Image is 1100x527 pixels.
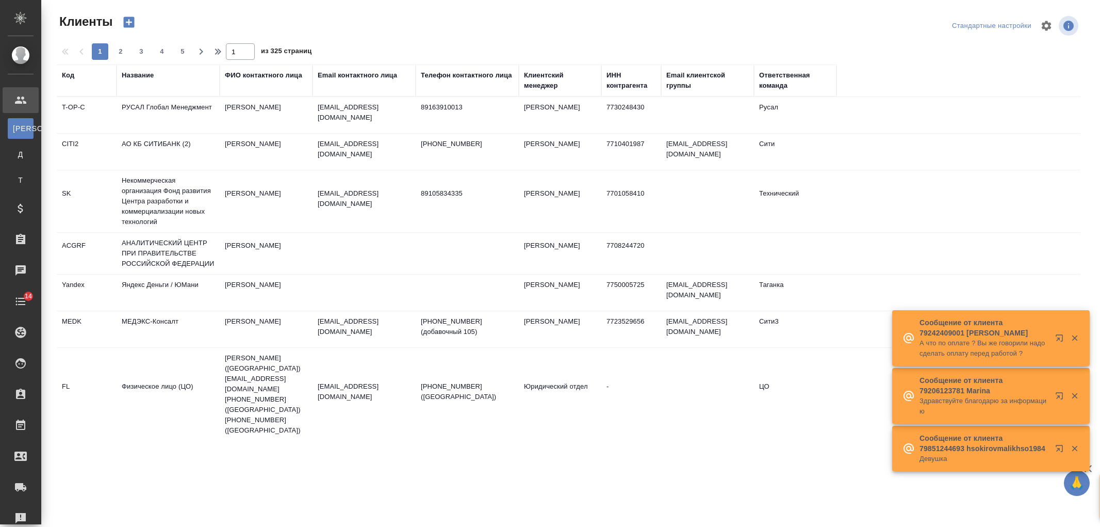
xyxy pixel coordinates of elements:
td: - [601,376,661,412]
td: T-OP-C [57,97,117,133]
span: Настроить таблицу [1034,13,1059,38]
div: ИНН контрагента [606,70,656,91]
td: [PERSON_NAME] [220,235,313,272]
p: [EMAIL_ADDRESS][DOMAIN_NAME] [318,316,411,337]
td: [PERSON_NAME] [519,235,601,272]
td: [EMAIL_ADDRESS][DOMAIN_NAME] [661,275,754,311]
td: МЕДЭКС-Консалт [117,311,220,347]
button: Создать [117,13,141,31]
p: 89163910013 [421,102,514,113]
td: [PERSON_NAME] [220,97,313,133]
td: [PERSON_NAME] [519,183,601,219]
p: Сообщение от клиента 79851244693 hsokirovmalikhso1984 [920,433,1048,454]
td: Yandex [57,275,117,311]
p: А что по оплате ? Вы же говорили надо сделать оплату перед работой ? [920,338,1048,359]
td: АО КБ СИТИБАНК (2) [117,134,220,170]
div: Ответственная команда [759,70,831,91]
td: [PERSON_NAME] [220,311,313,347]
td: Сити3 [754,311,836,347]
div: Клиентский менеджер [524,70,596,91]
span: 3 [133,46,150,57]
td: [PERSON_NAME] [519,97,601,133]
td: Таганка [754,275,836,311]
div: Название [122,70,154,81]
span: из 325 страниц [261,45,311,60]
td: 7701058410 [601,183,661,219]
p: 89105834335 [421,188,514,199]
div: Код [62,70,74,81]
button: Закрыть [1064,444,1085,453]
a: Д [8,144,34,165]
span: Посмотреть информацию [1059,16,1080,36]
td: Юридический отдел [519,376,601,412]
span: 2 [112,46,129,57]
p: [PHONE_NUMBER] ([GEOGRAPHIC_DATA]) [421,381,514,402]
button: Открыть в новой вкладке [1049,386,1074,410]
button: 3 [133,43,150,60]
p: Сообщение от клиента 79206123781 Marina [920,375,1048,396]
span: 5 [174,46,191,57]
button: Закрыть [1064,391,1085,401]
td: [PERSON_NAME] [220,183,313,219]
td: [PERSON_NAME] [220,275,313,311]
td: Сити [754,134,836,170]
td: РУСАЛ Глобал Менеджмент [117,97,220,133]
div: Email контактного лица [318,70,397,81]
td: 7723529656 [601,311,661,347]
td: ACGRF [57,235,117,272]
td: [PERSON_NAME] [519,134,601,170]
td: Яндекс Деньги / ЮМани [117,275,220,311]
div: Email клиентской группы [666,70,749,91]
p: [EMAIL_ADDRESS][DOMAIN_NAME] [318,381,411,402]
td: [PERSON_NAME] [220,134,313,170]
span: Д [13,149,28,159]
a: 14 [3,289,39,314]
p: [PHONE_NUMBER] [421,139,514,149]
td: [PERSON_NAME] [519,275,601,311]
td: АНАЛИТИЧЕСКИЙ ЦЕНТР ПРИ ПРАВИТЕЛЬСТВЕ РОССИЙСКОЙ ФЕДЕРАЦИИ [117,233,220,274]
td: MEDK [57,311,117,347]
a: [PERSON_NAME] [8,118,34,139]
td: 7750005725 [601,275,661,311]
td: Некоммерческая организация Фонд развития Центра разработки и коммерциализации новых технологий [117,170,220,232]
span: 14 [19,291,38,301]
button: Закрыть [1064,333,1085,343]
td: 7730248430 [601,97,661,133]
div: ФИО контактного лица [225,70,302,81]
td: FL [57,376,117,412]
p: [EMAIL_ADDRESS][DOMAIN_NAME] [318,102,411,123]
a: Т [8,170,34,190]
td: SK [57,183,117,219]
span: 4 [154,46,170,57]
td: [EMAIL_ADDRESS][DOMAIN_NAME] [661,311,754,347]
button: Открыть в новой вкладке [1049,328,1074,353]
td: Русал [754,97,836,133]
span: Клиенты [57,13,112,30]
p: Здравствуйте благодарю за информацию [920,396,1048,417]
td: Физическое лицо (ЦО) [117,376,220,412]
td: [EMAIL_ADDRESS][DOMAIN_NAME] [661,134,754,170]
button: 5 [174,43,191,60]
p: [PHONE_NUMBER] (добавочный 105) [421,316,514,337]
p: Девушка [920,454,1048,464]
td: [PERSON_NAME] [519,311,601,347]
p: [EMAIL_ADDRESS][DOMAIN_NAME] [318,139,411,159]
td: Технический [754,183,836,219]
td: 7710401987 [601,134,661,170]
button: Открыть в новой вкладке [1049,438,1074,463]
button: 2 [112,43,129,60]
td: [PERSON_NAME] ([GEOGRAPHIC_DATA]) [EMAIL_ADDRESS][DOMAIN_NAME] [PHONE_NUMBER] ([GEOGRAPHIC_DATA])... [220,348,313,441]
span: Т [13,175,28,185]
button: 4 [154,43,170,60]
div: Телефон контактного лица [421,70,512,81]
p: [EMAIL_ADDRESS][DOMAIN_NAME] [318,188,411,209]
p: Сообщение от клиента 79242409001 [PERSON_NAME] [920,317,1048,338]
td: 7708244720 [601,235,661,272]
td: CITI2 [57,134,117,170]
td: ЦО [754,376,836,412]
div: split button [949,18,1034,34]
span: [PERSON_NAME] [13,123,28,134]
